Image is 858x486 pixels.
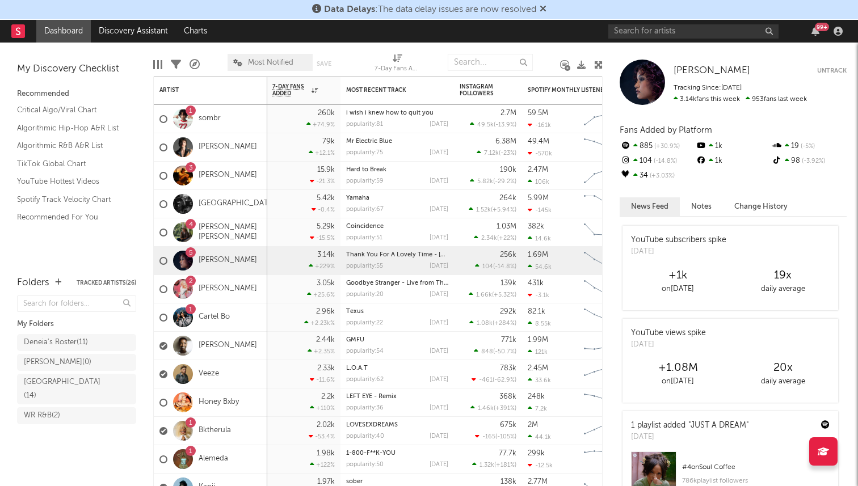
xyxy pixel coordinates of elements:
div: -570k [528,150,552,157]
div: Goodbye Stranger - Live from The El Rey Theatre [346,280,448,286]
span: -29.2 % [495,179,515,185]
a: Deneia's Roster(11) [17,334,136,351]
span: -165 [482,434,495,440]
span: -23 % [500,150,515,157]
div: [DATE] [430,320,448,326]
a: Spotify Track Velocity Chart [17,193,125,206]
a: YouTube Hottest Videos [17,175,125,188]
div: popularity: 51 [346,235,382,241]
div: -15.5 % [310,234,335,242]
div: 34 [620,168,695,183]
span: 5.82k [477,179,493,185]
span: : The data delay issues are now resolved [324,5,536,14]
span: +181 % [496,462,515,468]
a: Honey Bxby [199,398,239,407]
a: Algorithmic Hip-Hop A&R List [17,122,125,134]
div: ( ) [477,149,516,157]
div: 54.6k [528,263,552,271]
a: LEFT EYE - Remix [346,394,397,400]
div: Artist [159,87,245,94]
div: [DATE] [430,206,448,213]
svg: Chart title [579,417,630,445]
a: LOVESEXDREAMS [346,422,398,428]
div: ( ) [475,263,516,270]
div: [DATE] [430,150,448,156]
span: -3.92 % [800,158,825,164]
div: [GEOGRAPHIC_DATA] ( 14 ) [24,375,104,403]
div: 2.33k [317,365,335,372]
span: -13.9 % [495,122,515,128]
a: Discovery Assistant [91,20,176,43]
div: +122 % [310,461,335,468]
div: ( ) [470,121,516,128]
a: Algorithmic R&B A&R List [17,140,125,152]
a: [PERSON_NAME] [199,171,257,180]
div: YouTube views spike [631,327,706,339]
div: 771k [501,336,516,344]
div: YouTube subscribers spike [631,234,726,246]
div: -12.5k [528,462,553,469]
div: 121k [528,348,548,356]
div: ( ) [470,404,516,412]
div: +2.35 % [308,348,335,355]
span: 49.5k [477,122,494,128]
div: 59.5M [528,109,548,117]
button: Tracked Artists(26) [77,280,136,286]
div: [DATE] [430,263,448,269]
div: Yamaha [346,195,448,201]
div: Instagram Followers [460,83,499,97]
a: Goodbye Stranger - Live from The [GEOGRAPHIC_DATA] [346,280,513,286]
div: Texus [346,308,448,315]
div: [DATE] [430,348,448,354]
div: [DATE] [430,433,448,439]
div: 2.02k [317,421,335,429]
div: Hard to Break [346,167,448,173]
div: 99 + [815,23,829,31]
a: Hard to Break [346,167,386,173]
a: Mr Electric Blue [346,138,392,145]
a: [PERSON_NAME] [674,65,750,77]
div: popularity: 54 [346,348,384,354]
span: -105 % [497,434,515,440]
div: +2.23k % [304,319,335,327]
span: Data Delays [324,5,375,14]
span: +30.9 % [653,143,680,150]
div: +12.1 % [309,149,335,157]
div: 49.4M [528,138,549,145]
span: +5.32 % [494,292,515,298]
div: 2M [528,421,538,429]
div: 19 [771,139,847,154]
a: Veeze [199,369,219,379]
div: LOVESEXDREAMS [346,422,448,428]
div: 1.03M [497,223,516,230]
a: [GEOGRAPHIC_DATA](14) [17,374,136,404]
svg: Chart title [579,445,630,474]
div: 33.6k [528,377,551,384]
span: 7-Day Fans Added [272,83,309,97]
div: [DATE] [631,246,726,257]
div: popularity: 50 [346,462,384,468]
span: -14.8 % [495,264,515,270]
div: 7-Day Fans Added (7-Day Fans Added) [375,62,420,76]
div: daily average [730,282,835,296]
div: popularity: 40 [346,433,384,439]
span: 3.14k fans this week [674,96,740,103]
div: ( ) [472,376,516,383]
button: Change History [723,197,799,216]
span: -461 [479,377,493,383]
div: 5.42k [317,195,335,202]
span: -14.8 % [652,158,677,164]
a: WR R&B(2) [17,407,136,424]
span: Dismiss [540,5,546,14]
div: Spotify Monthly Listeners [528,87,613,94]
div: -53.4 % [309,433,335,440]
div: Deneia's Roster ( 11 ) [24,336,88,349]
div: Recommended [17,87,136,101]
div: ( ) [472,461,516,468]
div: 1.97k [317,478,335,485]
div: ( ) [475,433,516,440]
div: [PERSON_NAME] ( 0 ) [24,356,91,369]
div: 1.69M [528,251,548,259]
div: 299k [528,450,545,457]
span: 848 [481,349,493,355]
